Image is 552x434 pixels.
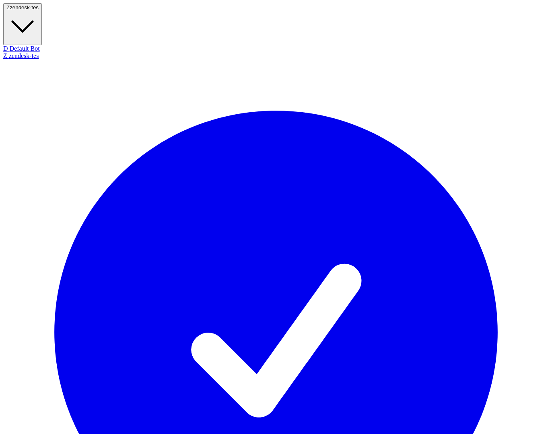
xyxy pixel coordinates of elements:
[3,45,8,52] span: D
[3,52,549,60] div: zendesk-tes
[3,45,549,52] div: Default Bot
[10,4,39,10] span: zendesk-tes
[3,52,7,59] span: Z
[3,3,42,45] button: Zzendesk-tes
[6,4,10,10] span: Z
